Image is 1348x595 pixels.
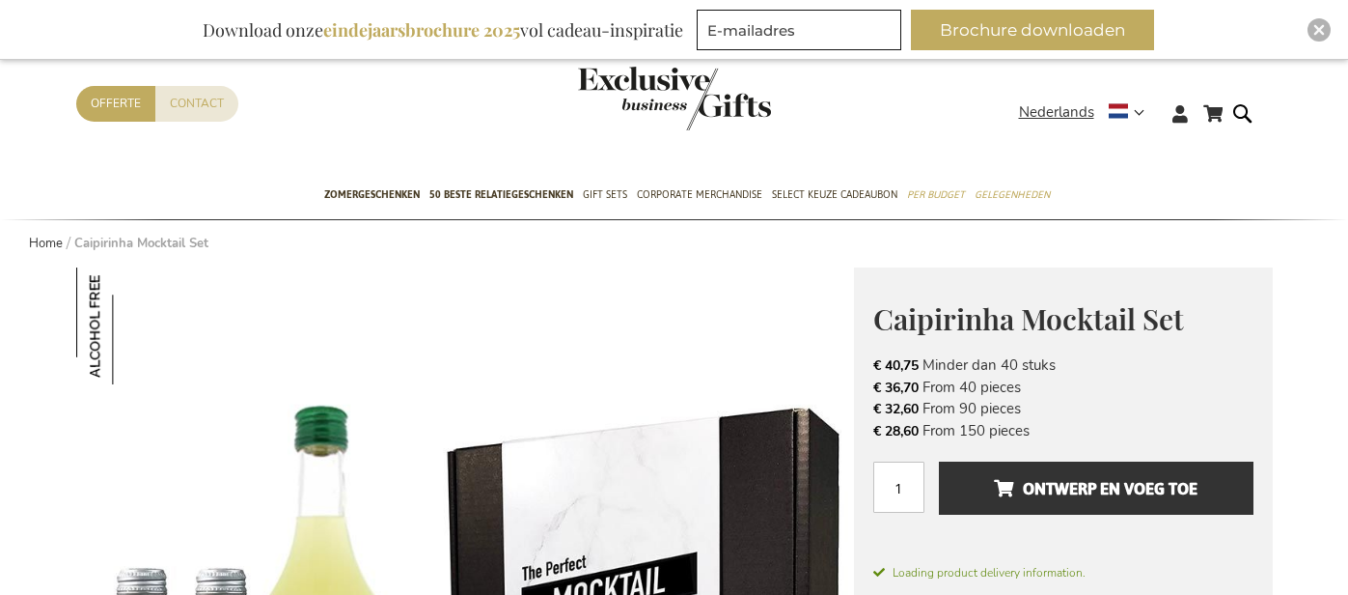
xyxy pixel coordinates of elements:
[637,184,762,205] span: Corporate Merchandise
[873,356,919,375] span: € 40,75
[1313,24,1325,36] img: Close
[873,564,1253,581] span: Loading product delivery information.
[155,86,238,122] a: Contact
[873,398,1253,419] li: From 90 pieces
[194,10,692,50] div: Download onze vol cadeau-inspiratie
[697,10,907,56] form: marketing offers and promotions
[939,462,1252,515] button: Ontwerp en voeg toe
[975,184,1050,205] span: Gelegenheden
[578,67,771,130] img: Exclusive Business gifts logo
[873,377,1253,398] li: From 40 pieces
[323,18,520,42] b: eindejaarsbrochure 2025
[76,268,193,384] img: Caipirinha Mocktail Set
[772,184,897,205] span: Select Keuze Cadeaubon
[873,299,1184,338] span: Caipirinha Mocktail Set
[873,400,919,418] span: € 32,60
[873,354,1253,376] li: Minder dan 40 stuks
[873,379,919,397] span: € 36,70
[324,184,420,205] span: Zomergeschenken
[1019,101,1157,124] div: Nederlands
[1307,18,1331,42] div: Close
[994,473,1197,504] span: Ontwerp en voeg toe
[1019,101,1094,124] span: Nederlands
[578,67,674,130] a: store logo
[907,184,965,205] span: Per Budget
[429,184,573,205] span: 50 beste relatiegeschenken
[911,10,1154,50] button: Brochure downloaden
[873,420,1253,441] li: From 150 pieces
[76,86,155,122] a: Offerte
[74,235,208,252] strong: Caipirinha Mocktail Set
[873,462,924,513] input: Aantal
[697,10,901,50] input: E-mailadres
[873,422,919,440] span: € 28,60
[29,235,63,252] a: Home
[583,184,627,205] span: Gift Sets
